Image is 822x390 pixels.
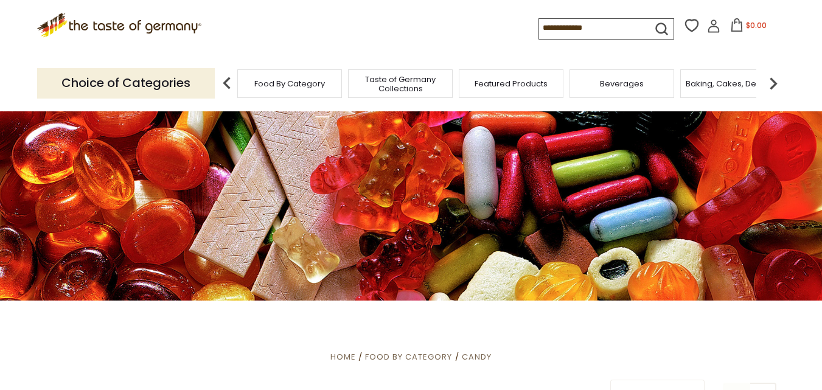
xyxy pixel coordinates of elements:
[475,79,548,88] a: Featured Products
[686,79,780,88] a: Baking, Cakes, Desserts
[600,79,644,88] a: Beverages
[462,351,492,363] a: Candy
[746,20,767,30] span: $0.00
[215,71,239,96] img: previous arrow
[723,18,775,37] button: $0.00
[254,79,325,88] a: Food By Category
[352,75,449,93] a: Taste of Germany Collections
[330,351,356,363] a: Home
[365,351,452,363] a: Food By Category
[37,68,215,98] p: Choice of Categories
[761,71,785,96] img: next arrow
